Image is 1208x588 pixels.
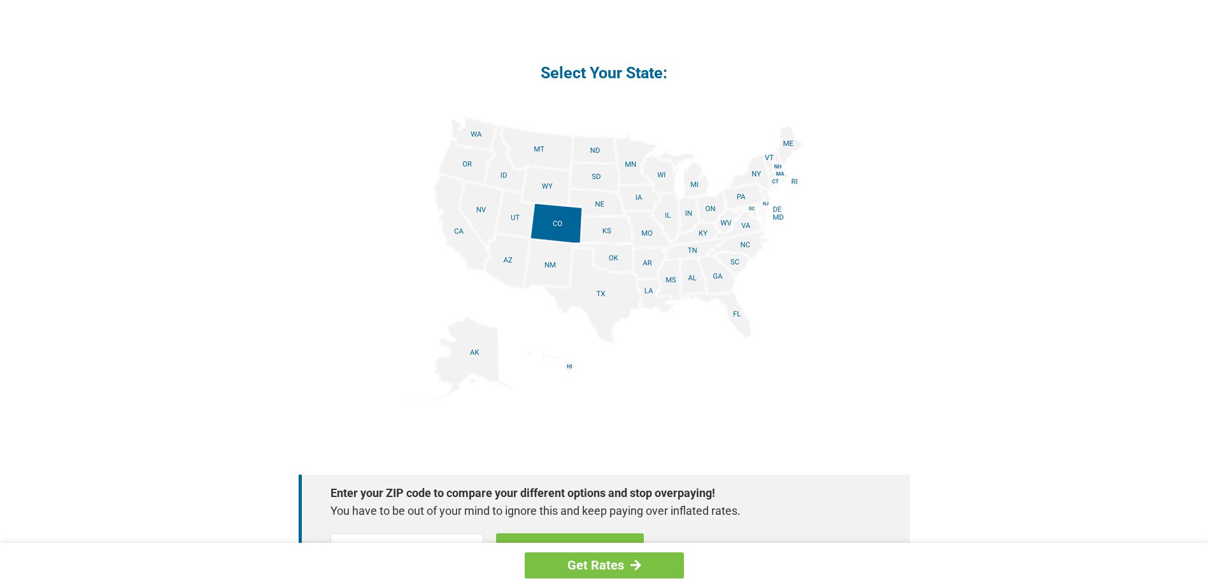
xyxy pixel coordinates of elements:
[496,533,644,570] a: Get Rates
[406,116,803,403] img: states
[330,502,865,520] p: You have to be out of your mind to ignore this and keep paying over inflated rates.
[525,552,684,578] a: Get Rates
[330,484,865,502] strong: Enter your ZIP code to compare your different options and stop overpaying!
[299,62,910,83] h4: Select Your State:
